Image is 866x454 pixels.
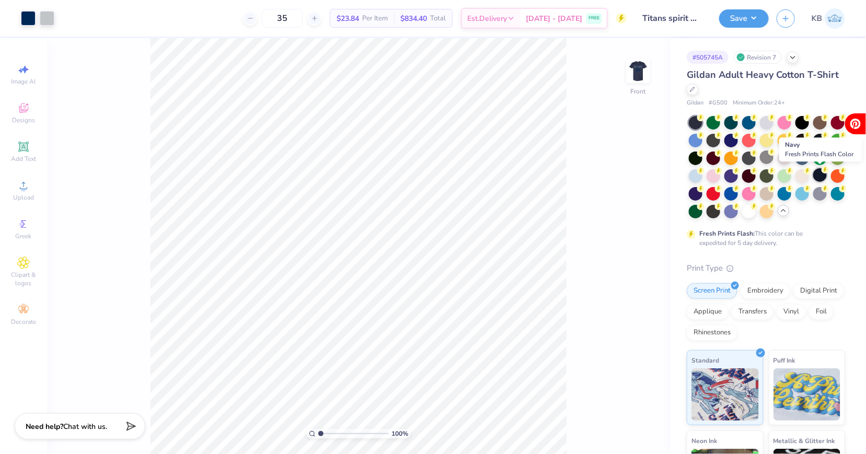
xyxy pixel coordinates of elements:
[687,262,845,274] div: Print Type
[337,13,359,24] span: $23.84
[699,229,755,238] strong: Fresh Prints Flash:
[391,429,408,438] span: 100 %
[691,355,719,366] span: Standard
[773,355,795,366] span: Puff Ink
[467,13,507,24] span: Est. Delivery
[588,15,599,22] span: FREE
[777,304,806,320] div: Vinyl
[63,422,107,432] span: Chat with us.
[12,116,35,124] span: Designs
[13,193,34,202] span: Upload
[825,8,845,29] img: Katie Binkowski
[691,368,759,421] img: Standard
[687,68,839,81] span: Gildan Adult Heavy Cotton T-Shirt
[773,435,835,446] span: Metallic & Glitter Ink
[631,87,646,96] div: Front
[809,304,834,320] div: Foil
[262,9,303,28] input: – –
[719,9,769,28] button: Save
[400,13,427,24] span: $834.40
[11,77,36,86] span: Image AI
[526,13,582,24] span: [DATE] - [DATE]
[773,368,841,421] img: Puff Ink
[785,150,853,158] span: Fresh Prints Flash Color
[779,137,862,161] div: Navy
[699,229,828,248] div: This color can be expedited for 5 day delivery.
[634,8,711,29] input: Untitled Design
[691,435,717,446] span: Neon Ink
[430,13,446,24] span: Total
[687,325,737,341] div: Rhinestones
[11,318,36,326] span: Decorate
[732,304,773,320] div: Transfers
[733,99,785,108] span: Minimum Order: 24 +
[687,304,729,320] div: Applique
[734,51,782,64] div: Revision 7
[16,232,32,240] span: Greek
[5,271,42,287] span: Clipart & logos
[793,283,844,299] div: Digital Print
[812,8,845,29] a: KB
[741,283,790,299] div: Embroidery
[687,51,729,64] div: # 505745A
[812,13,822,25] span: KB
[26,422,63,432] strong: Need help?
[709,99,728,108] span: # G500
[11,155,36,163] span: Add Text
[362,13,388,24] span: Per Item
[687,99,703,108] span: Gildan
[628,61,649,82] img: Front
[687,283,737,299] div: Screen Print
